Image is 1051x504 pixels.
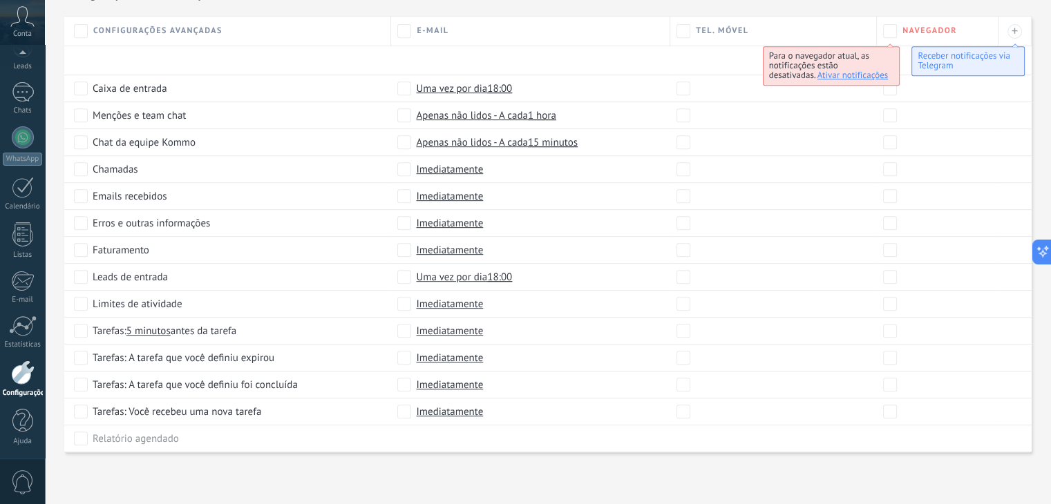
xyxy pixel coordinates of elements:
span: Leads de entrada [93,270,168,284]
span: Chamadas [93,162,138,176]
span: Erros e outras informações [93,216,210,230]
div: E-mail [3,295,43,304]
span: Configurações avançadas [93,26,222,36]
span: Tarefas: Você recebeu uma nova tarefa [93,405,261,418]
span: Tarefas: A tarefa que você definiu foi concluída [93,378,298,391]
div: Chats [3,106,43,115]
div: WhatsApp [3,153,42,166]
span: Receber notificações via Telegram [918,50,1010,71]
span: Imediatamente [416,378,483,391]
span: Chat da equipe Kommo [93,135,196,149]
span: Emails recebidos [93,189,167,203]
span: Imediatamente [416,405,483,418]
span: Uma vez por dia [416,81,512,95]
span: 18:00 [487,81,512,95]
span: E-mail [417,26,448,36]
span: Limites de atividade [93,297,182,311]
span: Imediatamente [416,216,483,230]
span: 1 hora [528,108,556,122]
span: Caixa de entrada [93,81,167,95]
div: Calendário [3,202,43,211]
span: Imediatamente [416,189,483,203]
span: Apenas não lidos - A cada [416,108,556,122]
span: Navegador [902,26,957,36]
div: Configurações [3,389,43,398]
span: Tarefas: antes da tarefa [93,324,236,338]
span: Imediatamente [416,243,483,257]
span: 15 minutos [528,135,578,149]
span: Imediatamente [416,351,483,365]
span: 5 minutos [126,324,171,338]
span: Relatório agendado [93,432,179,445]
span: Faturamento [93,243,149,257]
div: Estatísticas [3,340,43,349]
span: Tel. Móvel [696,26,748,36]
span: 18:00 [487,270,512,284]
span: Ativar notificações [817,69,889,81]
span: Imediatamente [416,324,483,338]
div: Listas [3,251,43,260]
span: Apenas não lidos - A cada [416,135,578,149]
span: Conta [13,30,32,39]
span: Imediatamente [416,162,483,176]
span: Tarefas: A tarefa que você definiu expirou [93,351,274,365]
span: Menções e team chat [93,108,186,122]
span: Uma vez por dia [416,270,512,284]
div: + [1007,24,1022,39]
div: Leads [3,62,43,71]
span: Para o navegador atual, as notificações estão desativadas. [769,50,869,81]
span: Imediatamente [416,297,483,311]
div: Ajuda [3,437,43,446]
